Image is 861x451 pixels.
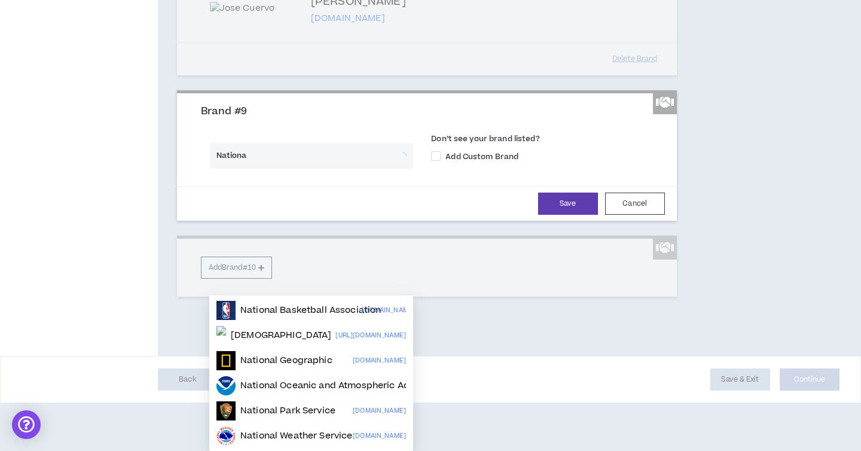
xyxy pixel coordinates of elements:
p: [DOMAIN_NAME] [353,404,406,418]
button: Save [538,193,598,215]
p: National Oceanic and Atmospheric Administration [240,380,463,392]
p: [DOMAIN_NAME] [353,354,406,367]
img: nationalgeographic.com [216,351,236,370]
p: [DEMOGRAPHIC_DATA] [231,330,332,342]
img: nps.gov [216,401,236,420]
p: [URL][DOMAIN_NAME] [335,329,406,342]
div: Open Intercom Messenger [12,410,41,439]
p: [DOMAIN_NAME] [362,304,415,317]
p: National Geographic [240,355,332,367]
p: [DOMAIN_NAME] [353,429,406,443]
img: noaa.gov [216,376,236,395]
button: Back [158,368,218,391]
img: weather.gov [216,426,236,446]
span: loading [400,153,407,159]
button: Continue [780,368,839,391]
span: Add Custom Brand [441,151,523,162]
p: National Weather Service [240,430,352,442]
h3: Brand #9 [201,105,662,118]
img: nba.com [216,301,236,320]
button: Save & Exit [710,368,770,391]
p: National Basketball Association [240,304,381,316]
label: Don’t see your brand listed? [431,133,661,148]
img: Q29FPGE1n4XUchMKseXWKTitiHXHIenqnfR7P9EG.png [216,326,226,345]
button: Cancel [605,193,665,215]
p: National Park Service [240,405,335,417]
